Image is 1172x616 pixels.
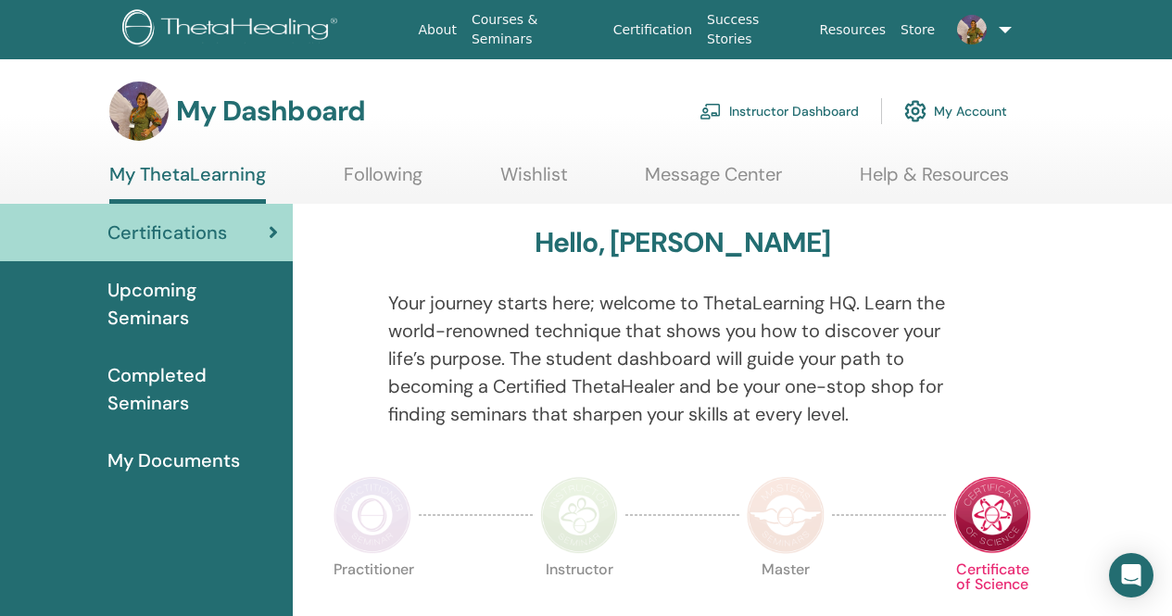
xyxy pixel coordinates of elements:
[953,476,1031,554] img: Certificate of Science
[122,9,344,51] img: logo.png
[699,103,722,119] img: chalkboard-teacher.svg
[904,95,926,127] img: cog.svg
[606,13,699,47] a: Certification
[813,13,894,47] a: Resources
[645,163,782,199] a: Message Center
[109,82,169,141] img: default.jpg
[699,3,812,57] a: Success Stories
[893,13,942,47] a: Store
[334,476,411,554] img: Practitioner
[535,226,831,259] h3: Hello, [PERSON_NAME]
[904,91,1007,132] a: My Account
[107,276,278,332] span: Upcoming Seminars
[699,91,859,132] a: Instructor Dashboard
[344,163,422,199] a: Following
[107,361,278,417] span: Completed Seminars
[747,476,825,554] img: Master
[860,163,1009,199] a: Help & Resources
[107,446,240,474] span: My Documents
[1109,553,1153,597] div: Open Intercom Messenger
[411,13,464,47] a: About
[107,219,227,246] span: Certifications
[464,3,606,57] a: Courses & Seminars
[957,15,987,44] img: default.jpg
[540,476,618,554] img: Instructor
[176,94,365,128] h3: My Dashboard
[388,289,977,428] p: Your journey starts here; welcome to ThetaLearning HQ. Learn the world-renowned technique that sh...
[500,163,568,199] a: Wishlist
[109,163,266,204] a: My ThetaLearning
